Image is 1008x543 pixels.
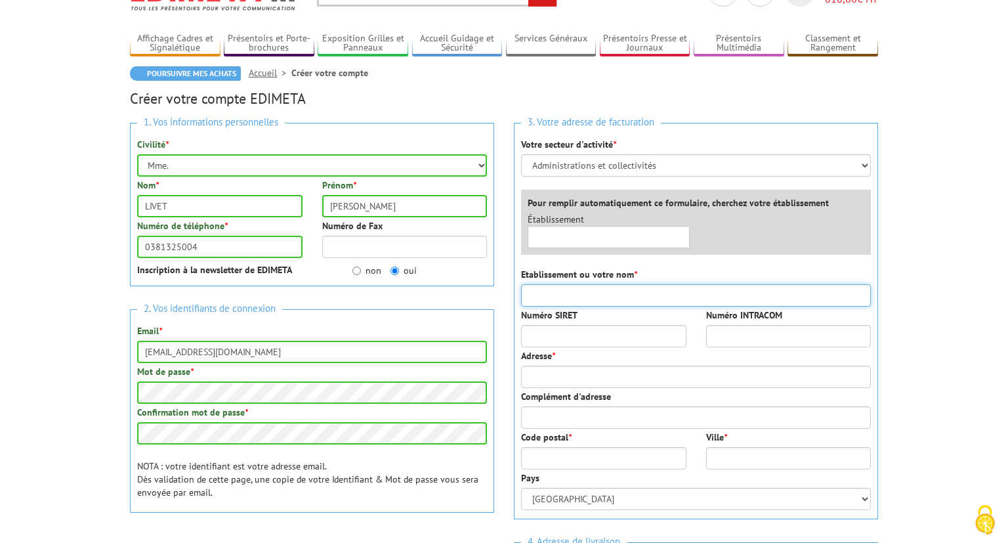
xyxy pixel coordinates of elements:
[130,91,878,106] h2: Créer votre compte EDIMETA
[137,138,169,151] label: Civilité
[521,268,637,281] label: Etablissement ou votre nom
[130,66,241,81] a: Poursuivre mes achats
[518,213,700,248] div: Établissement
[521,390,611,403] label: Complément d'adresse
[137,365,194,378] label: Mot de passe
[521,114,661,131] span: 3. Votre adresse de facturation
[352,267,361,275] input: non
[528,196,829,209] label: Pour remplir automatiquement ce formulaire, cherchez votre établissement
[521,138,616,151] label: Votre secteur d'activité
[694,33,784,54] a: Présentoirs Multimédia
[962,498,1008,543] button: Cookies (fenêtre modale)
[137,264,292,276] strong: Inscription à la newsletter de EDIMETA
[224,33,314,54] a: Présentoirs et Porte-brochures
[291,66,368,79] li: Créer votre compte
[600,33,690,54] a: Présentoirs Presse et Journaux
[706,431,727,444] label: Ville
[521,309,577,322] label: Numéro SIRET
[521,471,539,485] label: Pays
[137,179,159,192] label: Nom
[390,264,417,277] label: oui
[137,324,162,337] label: Email
[969,504,1001,536] img: Cookies (fenêtre modale)
[137,219,228,232] label: Numéro de téléphone
[322,219,383,232] label: Numéro de Fax
[390,267,399,275] input: oui
[137,406,248,419] label: Confirmation mot de passe
[521,431,572,444] label: Code postal
[130,33,220,54] a: Affichage Cadres et Signalétique
[787,33,878,54] a: Classement et Rangement
[706,309,782,322] label: Numéro INTRACOM
[521,349,555,362] label: Adresse
[137,300,282,318] span: 2. Vos identifiants de connexion
[249,67,291,79] a: Accueil
[137,460,487,499] p: NOTA : votre identifiant est votre adresse email. Dès validation de cette page, une copie de votr...
[318,33,408,54] a: Exposition Grilles et Panneaux
[352,264,381,277] label: non
[322,179,356,192] label: Prénom
[412,33,503,54] a: Accueil Guidage et Sécurité
[137,114,285,131] span: 1. Vos informations personnelles
[506,33,597,54] a: Services Généraux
